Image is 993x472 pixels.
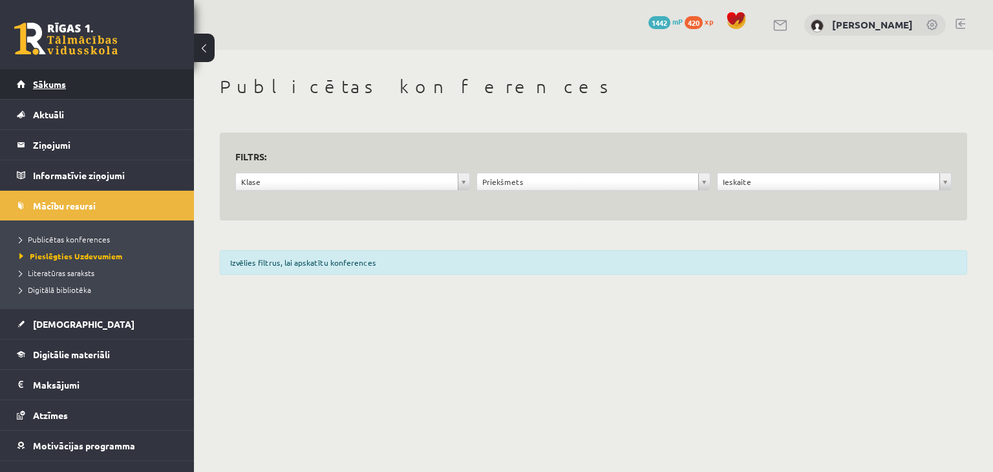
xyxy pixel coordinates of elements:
legend: Ziņojumi [33,130,178,160]
span: Pieslēgties Uzdevumiem [19,251,122,261]
span: xp [705,16,713,27]
legend: Informatīvie ziņojumi [33,160,178,190]
a: [DEMOGRAPHIC_DATA] [17,309,178,339]
span: Digitālā bibliotēka [19,284,91,295]
legend: Maksājumi [33,370,178,400]
a: Mācību resursi [17,191,178,220]
a: Rīgas 1. Tālmācības vidusskola [14,23,118,55]
span: [DEMOGRAPHIC_DATA] [33,318,134,330]
a: 420 xp [685,16,720,27]
a: Ieskaite [718,173,951,190]
a: Sākums [17,69,178,99]
a: Pieslēgties Uzdevumiem [19,250,181,262]
a: Digitālie materiāli [17,339,178,369]
a: 1442 mP [648,16,683,27]
h1: Publicētas konferences [220,76,967,98]
a: Digitālā bibliotēka [19,284,181,295]
span: Literatūras saraksts [19,268,94,278]
span: Sākums [33,78,66,90]
span: Atzīmes [33,409,68,421]
a: Publicētas konferences [19,233,181,245]
img: Alise Pukalova [811,19,824,32]
a: Informatīvie ziņojumi [17,160,178,190]
a: Atzīmes [17,400,178,430]
span: Ieskaite [723,173,934,190]
span: Priekšmets [482,173,694,190]
span: Publicētas konferences [19,234,110,244]
span: Mācību resursi [33,200,96,211]
span: Aktuāli [33,109,64,120]
span: Klase [241,173,453,190]
a: Motivācijas programma [17,431,178,460]
span: 1442 [648,16,670,29]
a: Priekšmets [477,173,710,190]
a: Klase [236,173,469,190]
span: Motivācijas programma [33,440,135,451]
h3: Filtrs: [235,148,936,166]
a: Literatūras saraksts [19,267,181,279]
a: Maksājumi [17,370,178,400]
a: Aktuāli [17,100,178,129]
span: mP [672,16,683,27]
div: Izvēlies filtrus, lai apskatītu konferences [220,250,967,275]
span: 420 [685,16,703,29]
a: [PERSON_NAME] [832,18,913,31]
span: Digitālie materiāli [33,349,110,360]
a: Ziņojumi [17,130,178,160]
